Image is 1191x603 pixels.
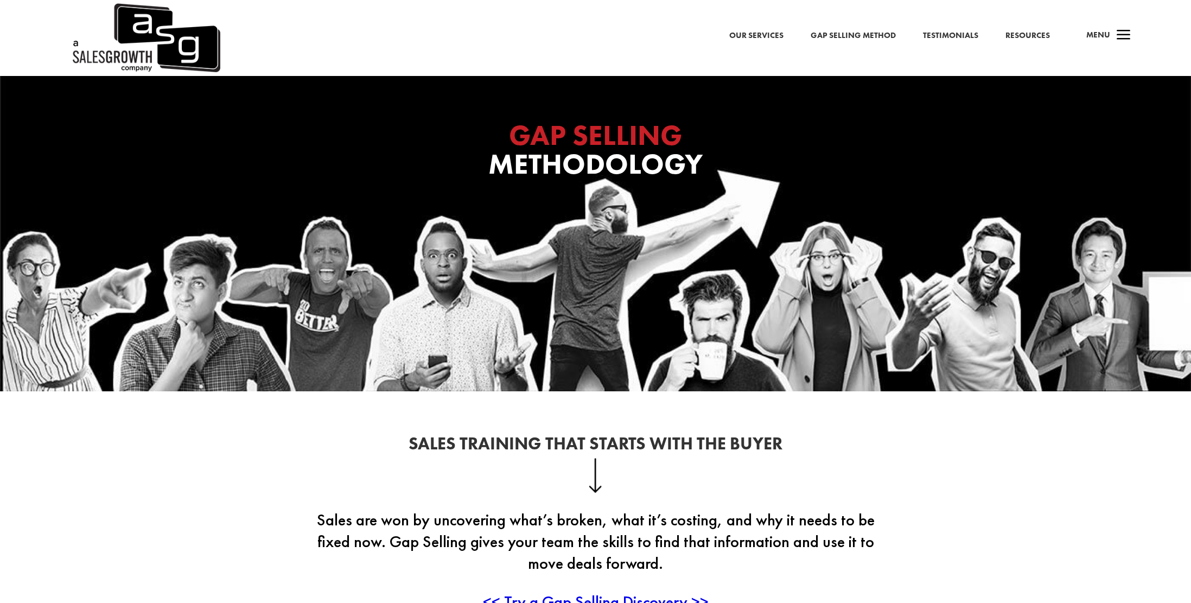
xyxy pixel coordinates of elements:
a: Gap Selling Method [811,29,896,43]
a: Resources [1005,29,1050,43]
a: Testimonials [923,29,978,43]
h2: Sales Training That Starts With the Buyer [303,435,889,458]
img: down-arrow [589,458,602,493]
span: GAP SELLING [509,117,682,154]
a: Our Services [729,29,784,43]
span: a [1113,25,1135,47]
h1: Methodology [379,121,813,184]
p: Sales are won by uncovering what’s broken, what it’s costing, and why it needs to be fixed now. G... [303,509,889,591]
span: Menu [1086,29,1110,40]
